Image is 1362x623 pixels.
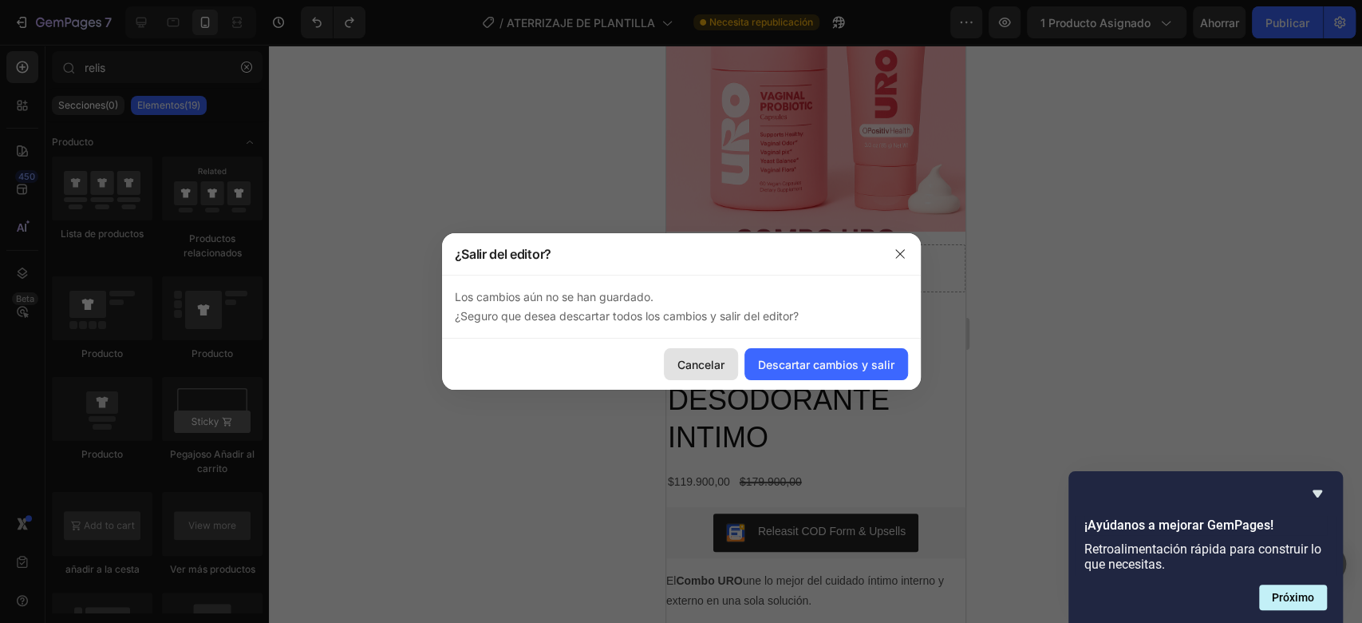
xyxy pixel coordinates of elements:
font: ¿Salir del editor? [455,246,551,262]
div: Drop element here [117,217,202,230]
font: Los cambios aún no se han guardado. [455,290,653,304]
font: ¿Seguro que desea descartar todos los cambios y salir del editor? [455,309,799,323]
button: Releasit COD Form & Upsells [47,469,252,507]
font: Descartar cambios y salir [758,358,894,371]
img: CKKYs5695_ICEAE=.webp [60,478,79,498]
button: Descartar cambios y salir [744,348,908,380]
div: Releasit COD Form & Upsells [92,478,239,495]
button: Ocultar encuesta [1308,484,1327,503]
div: ¡Ayúdanos a mejorar GemPages! [1084,484,1327,610]
button: Cancelar [664,348,738,380]
font: ¡Ayúdanos a mejorar GemPages! [1084,518,1273,533]
font: Cancelar [677,358,724,371]
h2: ¡Ayúdanos a mejorar GemPages! [1084,516,1327,535]
button: Siguiente pregunta [1259,585,1327,610]
strong: Combo URO [10,530,76,542]
div: $179.900,00 [72,426,137,449]
font: Retroalimentación rápida para construir lo que necesitas. [1084,542,1321,572]
font: Próximo [1272,591,1314,604]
